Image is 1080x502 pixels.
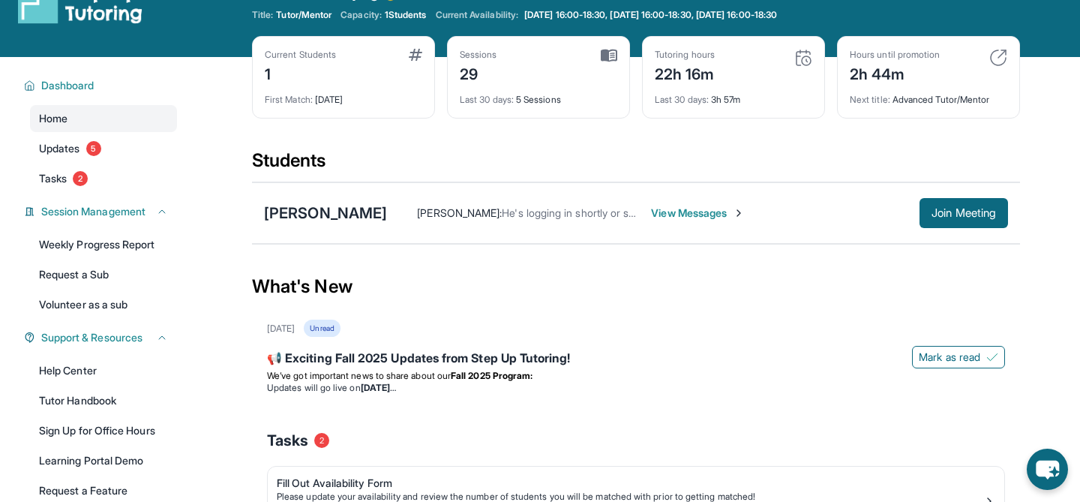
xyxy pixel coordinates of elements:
div: [PERSON_NAME] [264,203,387,224]
span: Current Availability: [436,9,518,21]
a: Tasks2 [30,165,177,192]
strong: [DATE] [361,382,396,393]
button: Mark as read [912,346,1005,368]
div: Hours until promotion [850,49,940,61]
span: We’ve got important news to share about our [267,370,451,381]
span: 1 Students [385,9,427,21]
button: Support & Resources [35,330,168,345]
div: [DATE] [265,85,422,106]
img: card [409,49,422,61]
span: Next title : [850,94,890,105]
span: [PERSON_NAME] : [417,206,502,219]
a: Weekly Progress Report [30,231,177,258]
div: 1 [265,61,336,85]
div: Students [252,149,1020,182]
span: View Messages [651,206,745,221]
a: [DATE] 16:00-18:30, [DATE] 16:00-18:30, [DATE] 16:00-18:30 [521,9,780,21]
div: 2h 44m [850,61,940,85]
button: Dashboard [35,78,168,93]
div: What's New [252,254,1020,320]
a: Help Center [30,357,177,384]
span: Title: [252,9,273,21]
span: Tutor/Mentor [276,9,331,21]
span: Last 30 days : [655,94,709,105]
span: Support & Resources [41,330,142,345]
div: Current Students [265,49,336,61]
div: Fill Out Availability Form [277,476,983,491]
img: Mark as read [986,351,998,363]
div: Advanced Tutor/Mentor [850,85,1007,106]
span: Dashboard [41,78,94,93]
a: Volunteer as a sub [30,291,177,318]
a: Request a Sub [30,261,177,288]
span: Home [39,111,67,126]
a: Updates5 [30,135,177,162]
span: Tasks [267,430,308,451]
button: Session Management [35,204,168,219]
span: 2 [314,433,329,448]
li: Updates will go live on [267,382,1005,394]
img: card [989,49,1007,67]
span: Updates [39,141,80,156]
span: First Match : [265,94,313,105]
div: Unread [304,320,340,337]
span: Capacity: [340,9,382,21]
div: 29 [460,61,497,85]
a: Tutor Handbook [30,387,177,414]
span: Tasks [39,171,67,186]
strong: Fall 2025 Program: [451,370,532,381]
span: He's logging in shortly or should be logged in now. [502,206,742,219]
img: Chevron-Right [733,207,745,219]
div: 3h 57m [655,85,812,106]
a: Learning Portal Demo [30,447,177,474]
a: Sign Up for Office Hours [30,417,177,444]
span: [DATE] 16:00-18:30, [DATE] 16:00-18:30, [DATE] 16:00-18:30 [524,9,777,21]
button: Join Meeting [919,198,1008,228]
div: Tutoring hours [655,49,715,61]
div: 5 Sessions [460,85,617,106]
div: Sessions [460,49,497,61]
span: Mark as read [919,350,980,365]
img: card [794,49,812,67]
span: Session Management [41,204,145,219]
span: Join Meeting [931,209,996,218]
span: Last 30 days : [460,94,514,105]
button: chat-button [1027,449,1068,490]
a: Home [30,105,177,132]
span: 2 [73,171,88,186]
span: 5 [86,141,101,156]
div: [DATE] [267,323,295,335]
img: card [601,49,617,62]
div: 22h 16m [655,61,715,85]
div: 📢 Exciting Fall 2025 Updates from Step Up Tutoring! [267,349,1005,370]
